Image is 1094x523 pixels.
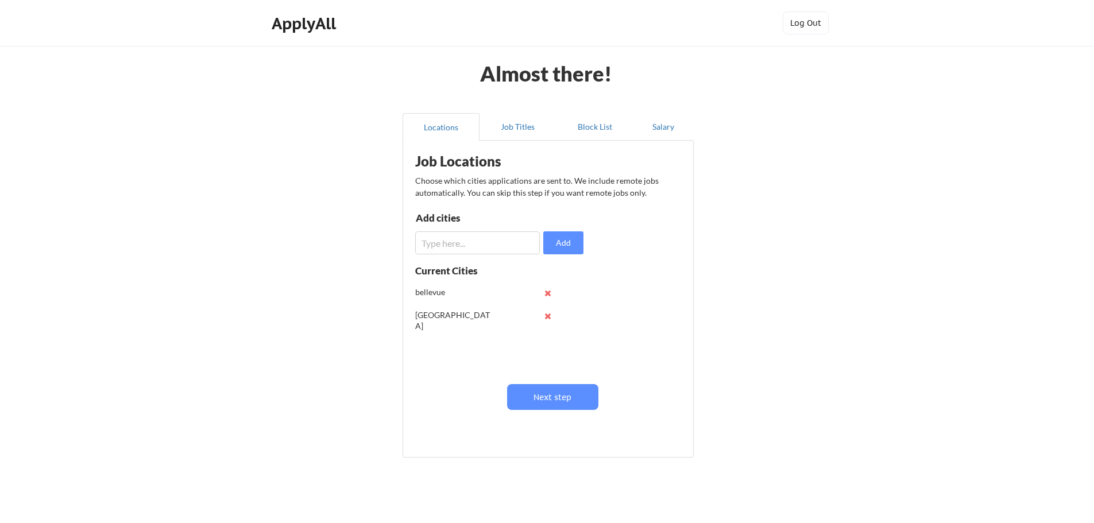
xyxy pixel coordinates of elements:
[415,266,502,276] div: Current Cities
[415,154,560,168] div: Job Locations
[415,286,490,298] div: bellevue
[466,63,627,84] div: Almost there!
[783,11,829,34] button: Log Out
[272,14,339,33] div: ApplyAll
[403,113,480,141] button: Locations
[415,309,490,332] div: [GEOGRAPHIC_DATA]
[416,213,535,223] div: Add cities
[507,384,598,410] button: Next step
[556,113,633,141] button: Block List
[415,175,679,199] div: Choose which cities applications are sent to. We include remote jobs automatically. You can skip ...
[633,113,694,141] button: Salary
[543,231,583,254] button: Add
[480,113,556,141] button: Job Titles
[415,231,540,254] input: Type here...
